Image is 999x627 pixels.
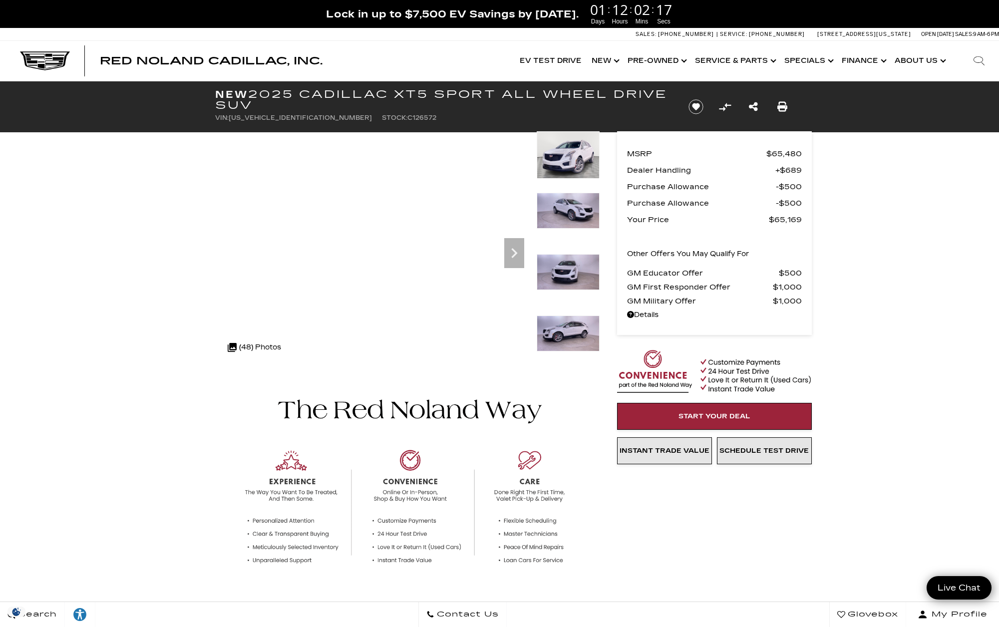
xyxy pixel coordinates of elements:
[627,147,802,161] a: MSRP $65,480
[636,31,716,37] a: Sales: [PHONE_NUMBER]
[627,180,776,194] span: Purchase Allowance
[658,31,714,37] span: [PHONE_NUMBER]
[716,31,807,37] a: Service: [PHONE_NUMBER]
[215,88,248,100] strong: New
[537,254,600,290] img: New 2025 Crystal White Tricoat Cadillac Sport image 3
[678,412,750,420] span: Start Your Deal
[326,7,579,20] span: Lock in up to $7,500 EV Savings by [DATE].
[611,2,630,16] span: 12
[773,280,802,294] span: $1,000
[627,180,802,194] a: Purchase Allowance $500
[749,100,758,114] a: Share this New 2025 Cadillac XT5 Sport All Wheel Drive SUV
[627,294,802,308] a: GM Military Offer $1,000
[5,607,28,617] section: Click to Open Cookie Consent Modal
[608,2,611,17] span: :
[627,196,802,210] a: Purchase Allowance $500
[636,31,657,37] span: Sales:
[717,99,732,114] button: Compare Vehicle
[779,266,802,280] span: $500
[617,437,712,464] a: Instant Trade Value
[627,280,802,294] a: GM First Responder Offer $1,000
[223,335,286,359] div: (48) Photos
[906,602,999,627] button: Open user profile menu
[685,99,707,115] button: Save vehicle
[655,2,673,16] span: 17
[627,294,773,308] span: GM Military Offer
[407,114,436,121] span: C126572
[837,41,890,81] a: Finance
[927,576,992,600] a: Live Chat
[779,41,837,81] a: Specials
[5,607,28,617] img: Opt-Out Icon
[229,114,372,121] span: [US_VEHICLE_IDENTIFICATION_NUMBER]
[382,114,407,121] span: Stock:
[720,31,747,37] span: Service:
[773,294,802,308] span: $1,000
[633,2,652,16] span: 02
[630,2,633,17] span: :
[928,608,988,622] span: My Profile
[766,147,802,161] span: $65,480
[717,437,812,464] a: Schedule Test Drive
[921,31,954,37] span: Open [DATE]
[817,31,911,37] a: [STREET_ADDRESS][US_STATE]
[623,41,690,81] a: Pre-Owned
[418,602,507,627] a: Contact Us
[587,41,623,81] a: New
[215,131,529,367] iframe: Interactive Walkaround/Photo gallery of the vehicle/product
[100,56,323,66] a: Red Noland Cadillac, Inc.
[776,196,802,210] span: $500
[776,180,802,194] span: $500
[627,266,779,280] span: GM Educator Offer
[65,607,95,622] div: Explore your accessibility options
[652,2,655,17] span: :
[890,41,949,81] a: About Us
[617,469,812,627] iframe: YouTube video player
[617,403,812,430] a: Start Your Deal
[65,602,95,627] a: Explore your accessibility options
[20,51,70,70] img: Cadillac Dark Logo with Cadillac White Text
[769,213,802,227] span: $65,169
[215,89,672,111] h1: 2025 Cadillac XT5 Sport All Wheel Drive SUV
[537,131,600,179] img: New 2025 Crystal White Tricoat Cadillac Sport image 1
[537,315,600,351] img: New 2025 Crystal White Tricoat Cadillac Sport image 4
[655,17,673,26] span: Secs
[955,31,973,37] span: Sales:
[627,213,802,227] a: Your Price $65,169
[434,608,499,622] span: Contact Us
[627,213,769,227] span: Your Price
[982,5,994,17] a: Close
[749,31,805,37] span: [PHONE_NUMBER]
[845,608,898,622] span: Glovebox
[215,114,229,121] span: VIN:
[537,193,600,229] img: New 2025 Crystal White Tricoat Cadillac Sport image 2
[15,608,57,622] span: Search
[100,55,323,67] span: Red Noland Cadillac, Inc.
[589,17,608,26] span: Days
[627,280,773,294] span: GM First Responder Offer
[627,147,766,161] span: MSRP
[933,582,986,594] span: Live Chat
[627,266,802,280] a: GM Educator Offer $500
[589,2,608,16] span: 01
[633,17,652,26] span: Mins
[627,163,802,177] a: Dealer Handling $689
[627,308,802,322] a: Details
[515,41,587,81] a: EV Test Drive
[504,238,524,268] div: Next
[775,163,802,177] span: $689
[829,602,906,627] a: Glovebox
[690,41,779,81] a: Service & Parts
[719,447,809,455] span: Schedule Test Drive
[611,17,630,26] span: Hours
[777,100,787,114] a: Print this New 2025 Cadillac XT5 Sport All Wheel Drive SUV
[627,196,776,210] span: Purchase Allowance
[627,163,775,177] span: Dealer Handling
[959,41,999,81] div: Search
[627,247,749,261] p: Other Offers You May Qualify For
[620,447,709,455] span: Instant Trade Value
[973,31,999,37] span: 9 AM-6 PM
